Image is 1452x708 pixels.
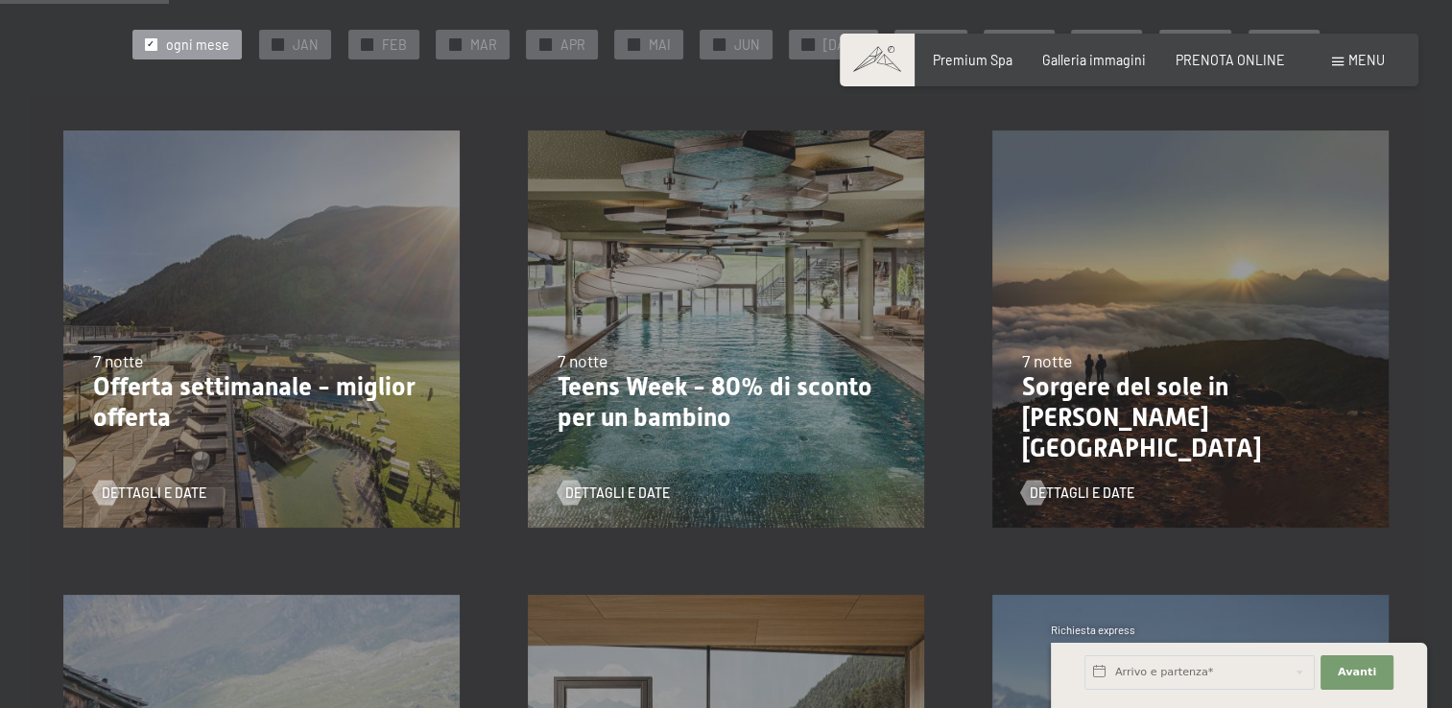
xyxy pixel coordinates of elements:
[1021,484,1134,503] a: Dettagli e Date
[565,484,670,503] span: Dettagli e Date
[558,350,607,371] span: 7 notte
[933,52,1012,68] a: Premium Spa
[1321,655,1393,690] button: Avanti
[274,38,281,50] span: ✓
[560,35,585,55] span: APR
[1338,665,1376,680] span: Avanti
[1030,484,1134,503] span: Dettagli e Date
[363,38,370,50] span: ✓
[715,38,723,50] span: ✓
[1042,52,1146,68] a: Galleria immagini
[1051,624,1135,636] span: Richiesta express
[558,372,895,433] p: Teens Week - 80% di sconto per un bambino
[293,35,319,55] span: JAN
[558,484,671,503] a: Dettagli e Date
[382,35,407,55] span: FEB
[93,484,206,503] a: Dettagli e Date
[822,35,865,55] span: [DATE]
[1348,52,1385,68] span: Menu
[649,35,671,55] span: MAI
[1176,52,1285,68] a: PRENOTA ONLINE
[470,35,497,55] span: MAR
[1021,372,1359,463] p: Sorgere del sole in [PERSON_NAME][GEOGRAPHIC_DATA]
[147,38,155,50] span: ✓
[166,35,229,55] span: ogni mese
[451,38,459,50] span: ✓
[1021,350,1071,371] span: 7 notte
[102,484,206,503] span: Dettagli e Date
[93,372,431,433] p: Offerta settimanale - miglior offerta
[804,38,812,50] span: ✓
[630,38,637,50] span: ✓
[733,35,759,55] span: JUN
[93,350,143,371] span: 7 notte
[541,38,549,50] span: ✓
